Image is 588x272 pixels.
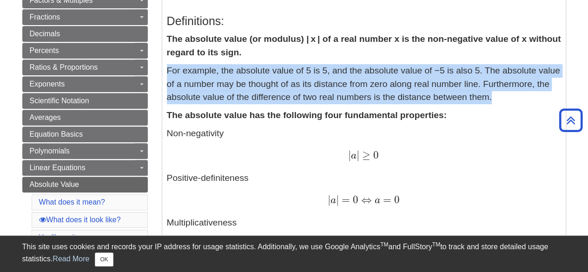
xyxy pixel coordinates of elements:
[22,9,148,25] a: Fractions
[30,30,60,38] span: Decimals
[167,34,561,57] strong: The absolute value (or modulus) | x | of a real number x is the non-negative value of x without r...
[30,130,83,138] span: Equation Basics
[30,46,59,54] span: Percents
[339,193,350,206] span: =
[22,26,148,42] a: Decimals
[351,151,357,161] span: a
[22,126,148,142] a: Equation Basics
[22,143,148,159] a: Polynomials
[95,252,113,266] button: Close
[22,177,148,192] a: Absolute Value
[39,198,105,206] a: What does it mean?
[30,180,79,188] span: Absolute Value
[39,233,82,241] a: You'll use it...
[22,60,148,75] a: Ratios & Proportions
[22,160,148,176] a: Linear Equations
[167,14,561,28] h3: Definitions:
[350,193,358,206] span: 0
[30,63,98,71] span: Ratios & Proportions
[432,241,440,248] sup: TM
[328,193,330,206] span: |
[22,43,148,59] a: Percents
[348,149,351,161] span: |
[30,164,86,172] span: Linear Equations
[358,193,372,206] span: ⇔
[22,110,148,126] a: Averages
[556,114,586,126] a: Back to Top
[22,76,148,92] a: Exponents
[357,149,359,161] span: |
[30,97,89,105] span: Scientific Notation
[336,193,339,206] span: |
[167,110,447,120] strong: The absolute value has the following four fundamental properties:
[380,241,388,248] sup: TM
[30,113,61,121] span: Averages
[370,149,379,161] span: 0
[30,80,65,88] span: Exponents
[380,193,391,206] span: =
[391,193,400,206] span: 0
[53,255,89,263] a: Read More
[30,147,70,155] span: Polynomials
[167,64,561,104] p: For example, the absolute value of 5 is 5, and the absolute value of −5 is also 5. The absolute v...
[359,149,370,161] span: ≥
[22,93,148,109] a: Scientific Notation
[330,195,336,206] span: a
[372,195,380,206] span: a
[39,216,121,224] a: What does it look like?
[22,241,566,266] div: This site uses cookies and records your IP address for usage statistics. Additionally, we use Goo...
[30,13,60,21] span: Fractions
